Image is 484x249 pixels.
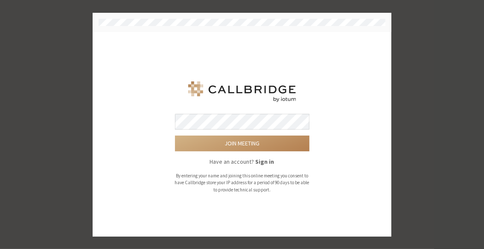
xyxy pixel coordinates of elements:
[256,157,274,166] button: Sign in
[175,136,309,151] button: Join meeting
[187,81,297,102] img: Iotum
[175,172,309,194] p: By entering your name and joining this online meeting you consent to have Callbridge store your I...
[175,157,309,166] p: Have an account?
[256,158,274,165] strong: Sign in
